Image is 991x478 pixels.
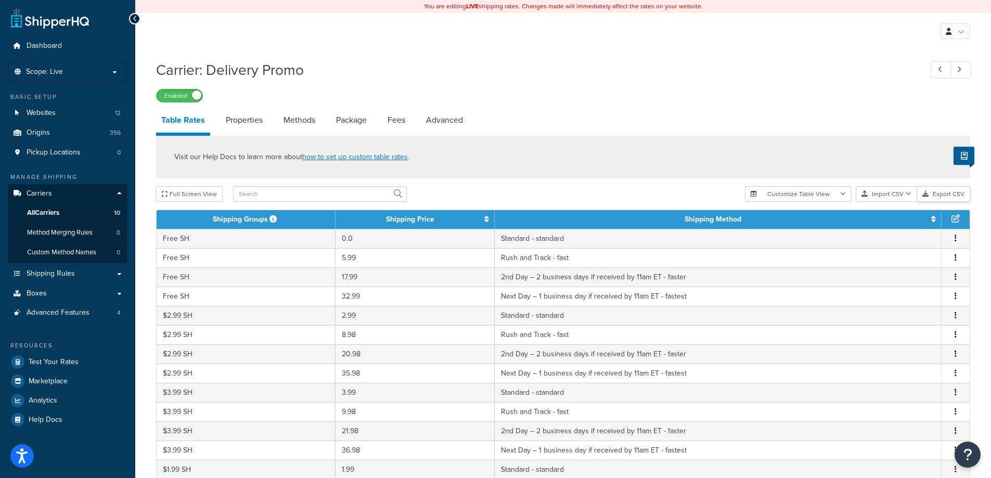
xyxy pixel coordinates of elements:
span: Custom Method Names [27,248,96,257]
span: Method Merging Rules [27,228,93,237]
td: Next Day – 1 business day if received by 11am ET - fastest [495,287,942,306]
td: 2.99 [336,306,495,325]
span: Marketplace [29,377,68,386]
a: Next Record [950,61,971,79]
td: 0.0 [336,229,495,248]
button: Import CSV [856,186,917,202]
td: Next Day – 1 business day if received by 11am ET - fastest [495,441,942,460]
span: 4 [117,308,121,317]
td: Rush and Track - fast [495,402,942,421]
a: Fees [382,108,410,133]
li: Test Your Rates [8,353,127,371]
a: Help Docs [8,410,127,429]
button: Open Resource Center [955,442,981,468]
a: Method Merging Rules0 [8,223,127,242]
span: Origins [27,128,50,137]
td: 8.98 [336,325,495,344]
li: Origins [8,123,127,143]
span: Help Docs [29,416,62,424]
td: Rush and Track - fast [495,248,942,267]
li: Pickup Locations [8,143,127,162]
td: 17.99 [336,267,495,287]
a: Shipping Rules [8,264,127,283]
td: $2.99 SH [157,344,336,364]
div: Resources [8,341,127,350]
span: Pickup Locations [27,148,81,157]
button: Customize Table View [745,186,852,202]
td: 2nd Day – 2 business days if received by 11am ET - faster [495,344,942,364]
td: 32.99 [336,287,495,306]
span: 356 [110,128,121,137]
td: 35.98 [336,364,495,383]
a: Advanced [421,108,468,133]
td: 5.99 [336,248,495,267]
a: Properties [221,108,268,133]
p: Visit our Help Docs to learn more about . [174,151,409,163]
label: Enabled [157,89,202,102]
span: Analytics [29,396,57,405]
span: Test Your Rates [29,358,79,367]
li: Advanced Features [8,303,127,322]
a: Analytics [8,391,127,410]
button: Export CSV [917,186,970,202]
div: Manage Shipping [8,173,127,182]
td: Rush and Track - fast [495,325,942,344]
a: Shipping Price [386,214,434,225]
td: $3.99 SH [157,402,336,421]
a: Boxes [8,284,127,303]
td: 20.98 [336,344,495,364]
a: Shipping Method [685,214,741,225]
td: Next Day – 1 business day if received by 11am ET - fastest [495,364,942,383]
input: Search [233,186,407,202]
td: $2.99 SH [157,325,336,344]
td: 9.98 [336,402,495,421]
span: Advanced Features [27,308,89,317]
a: Pickup Locations0 [8,143,127,162]
h1: Carrier: Delivery Promo [156,60,912,80]
span: Websites [27,109,56,118]
span: Boxes [27,289,47,298]
span: Dashboard [27,42,62,50]
a: AllCarriers10 [8,203,127,223]
td: $2.99 SH [157,364,336,383]
button: Show Help Docs [954,147,974,165]
td: 2nd Day – 2 business days if received by 11am ET - faster [495,267,942,287]
b: LIVE [466,2,479,11]
span: 12 [115,109,121,118]
td: Free SH [157,267,336,287]
td: 3.99 [336,383,495,402]
a: Dashboard [8,36,127,56]
td: Standard - standard [495,383,942,402]
a: Origins356 [8,123,127,143]
td: Free SH [157,248,336,267]
span: Carriers [27,189,52,198]
span: 0 [117,148,121,157]
td: 21.98 [336,421,495,441]
td: Standard - standard [495,229,942,248]
span: Scope: Live [26,68,63,76]
td: $3.99 SH [157,421,336,441]
li: Websites [8,104,127,123]
td: $2.99 SH [157,306,336,325]
li: Custom Method Names [8,243,127,262]
li: Method Merging Rules [8,223,127,242]
td: 2nd Day – 2 business days if received by 11am ET - faster [495,421,942,441]
a: Carriers [8,184,127,203]
a: Custom Method Names0 [8,243,127,262]
a: how to set up custom table rates [302,151,408,162]
a: Advanced Features4 [8,303,127,322]
button: Full Screen View [156,186,223,202]
span: 0 [117,228,120,237]
a: Marketplace [8,372,127,391]
td: $3.99 SH [157,441,336,460]
div: Basic Setup [8,93,127,101]
span: Shipping Rules [27,269,75,278]
span: 0 [117,248,120,257]
a: Websites12 [8,104,127,123]
a: Package [331,108,372,133]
